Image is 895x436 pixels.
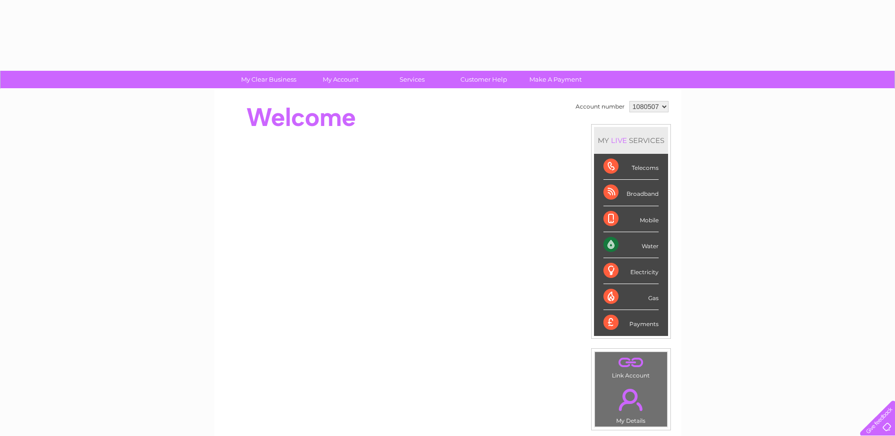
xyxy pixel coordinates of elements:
[603,232,659,258] div: Water
[301,71,379,88] a: My Account
[603,258,659,284] div: Electricity
[609,136,629,145] div: LIVE
[573,99,627,115] td: Account number
[603,284,659,310] div: Gas
[594,352,668,381] td: Link Account
[597,383,665,416] a: .
[603,180,659,206] div: Broadband
[594,127,668,154] div: MY SERVICES
[230,71,308,88] a: My Clear Business
[445,71,523,88] a: Customer Help
[517,71,594,88] a: Make A Payment
[373,71,451,88] a: Services
[603,206,659,232] div: Mobile
[597,354,665,371] a: .
[603,154,659,180] div: Telecoms
[594,381,668,427] td: My Details
[603,310,659,335] div: Payments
